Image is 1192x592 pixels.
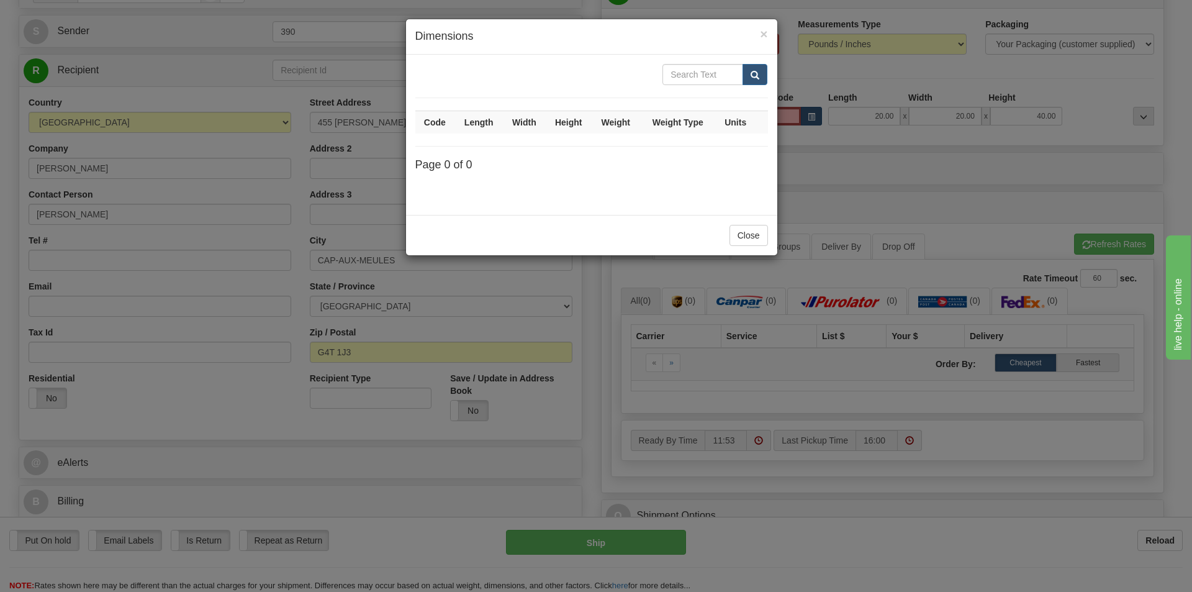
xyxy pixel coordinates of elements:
[729,225,768,246] button: Close
[716,111,756,134] th: Units
[9,7,115,22] div: live help - online
[760,27,767,40] button: Close
[640,111,716,134] th: Weight Type
[415,111,455,134] th: Code
[415,29,768,45] h4: Dimensions
[503,111,545,134] th: Width
[546,111,592,134] th: Height
[454,111,503,134] th: Length
[760,27,767,41] span: ×
[415,159,768,171] h4: Page 0 of 0
[1163,232,1191,359] iframe: chat widget
[662,64,743,85] input: Search Text
[592,111,640,134] th: Weight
